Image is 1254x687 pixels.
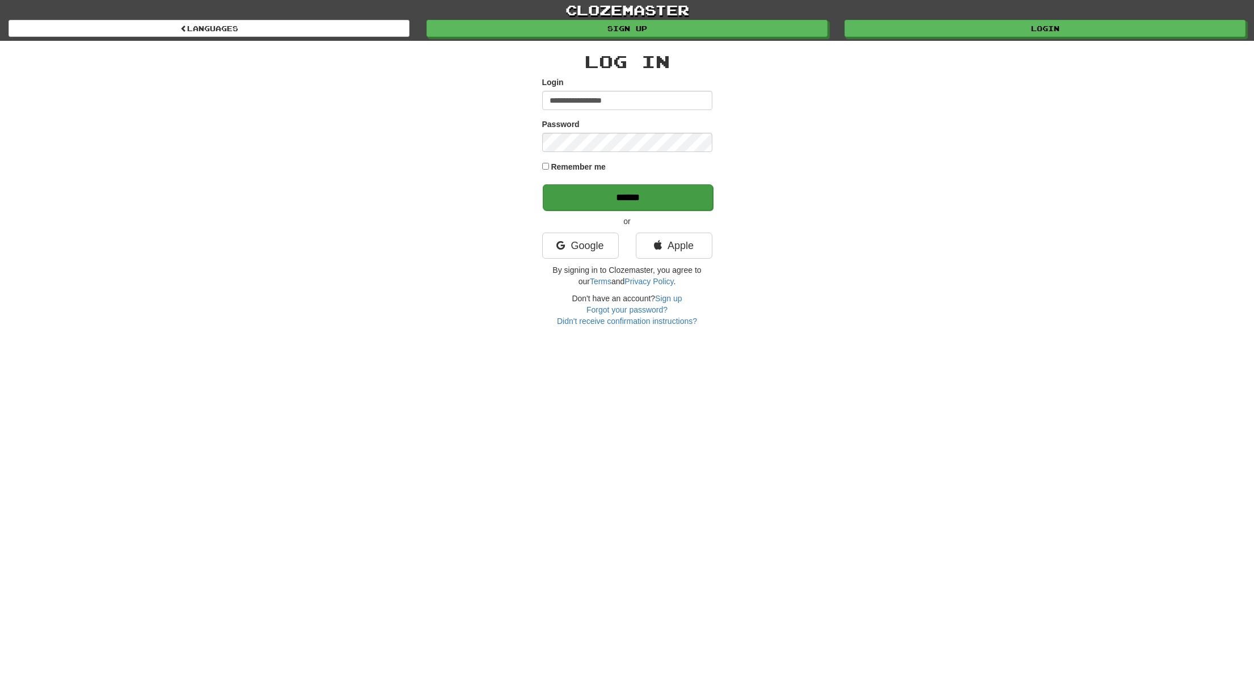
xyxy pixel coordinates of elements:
[542,52,712,71] h2: Log In
[542,293,712,327] div: Don't have an account?
[542,264,712,287] p: By signing in to Clozemaster, you agree to our and .
[427,20,827,37] a: Sign up
[586,305,668,314] a: Forgot your password?
[624,277,673,286] a: Privacy Policy
[551,161,606,172] label: Remember me
[655,294,682,303] a: Sign up
[542,119,580,130] label: Password
[590,277,611,286] a: Terms
[542,216,712,227] p: or
[542,77,564,88] label: Login
[557,317,697,326] a: Didn't receive confirmation instructions?
[845,20,1245,37] a: Login
[9,20,409,37] a: Languages
[542,233,619,259] a: Google
[636,233,712,259] a: Apple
